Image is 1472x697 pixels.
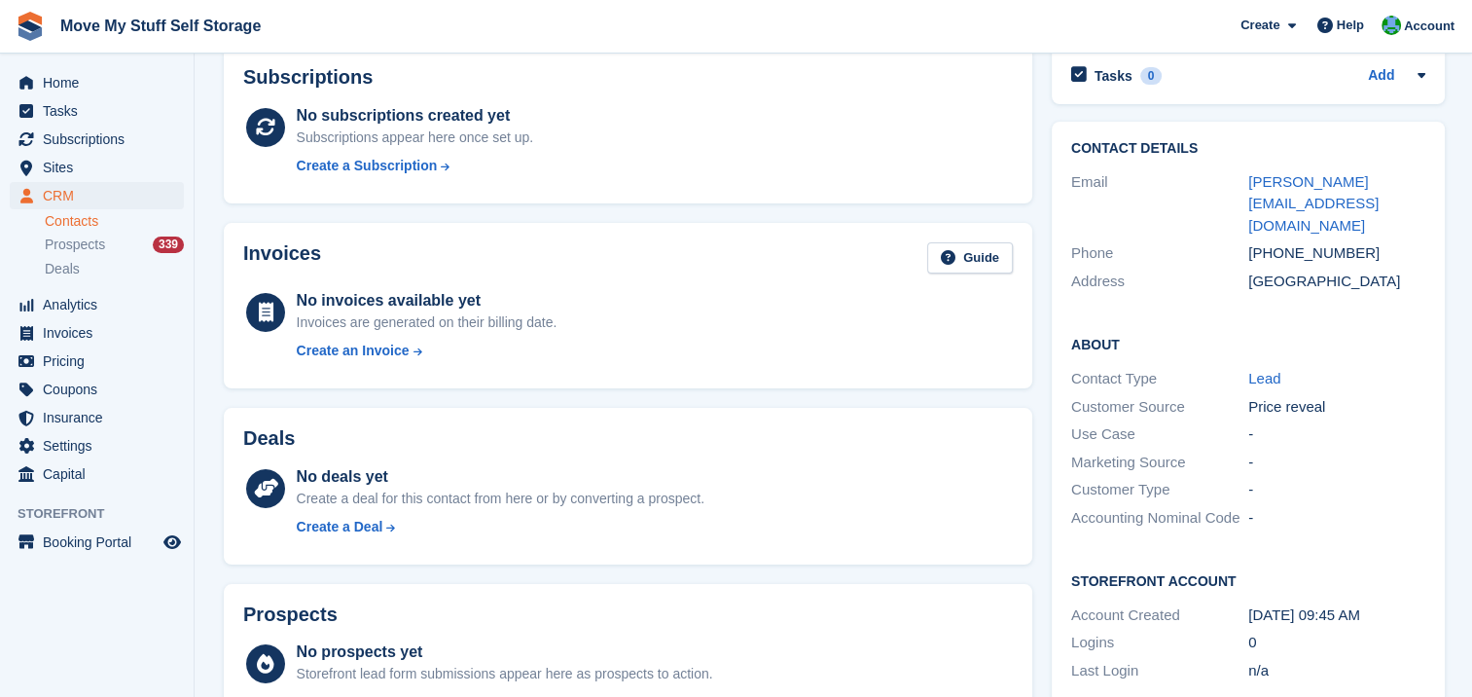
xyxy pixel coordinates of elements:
a: Add [1368,65,1394,88]
a: menu [10,348,184,375]
span: Deals [45,260,80,278]
div: [PHONE_NUMBER] [1248,242,1425,265]
h2: Invoices [243,242,321,275]
div: Logins [1071,632,1248,654]
div: No subscriptions created yet [297,104,534,128]
a: menu [10,97,184,125]
div: 0 [1140,67,1163,85]
div: Customer Source [1071,396,1248,419]
div: Marketing Source [1071,452,1248,474]
a: menu [10,529,184,556]
h2: Contact Details [1071,141,1425,157]
a: menu [10,404,184,431]
div: [DATE] 09:45 AM [1248,605,1425,627]
div: Subscriptions appear here once set up. [297,128,534,148]
span: Booking Portal [43,529,160,556]
div: Phone [1071,242,1248,265]
h2: About [1071,334,1425,353]
div: Create a Subscription [297,156,438,176]
div: Accounting Nominal Code [1071,507,1248,530]
a: menu [10,154,184,181]
span: Prospects [45,236,105,254]
h2: Subscriptions [243,66,1013,89]
div: Last Login [1071,660,1248,682]
span: Account [1404,17,1454,36]
span: Create [1240,16,1279,35]
span: Sites [43,154,160,181]
div: - [1248,423,1425,446]
div: 0 [1248,632,1425,654]
h2: Tasks [1095,67,1132,85]
div: Use Case [1071,423,1248,446]
div: Address [1071,271,1248,293]
div: Invoices are generated on their billing date. [297,312,557,333]
a: Create an Invoice [297,341,557,361]
a: menu [10,182,184,209]
a: Prospects 339 [45,235,184,255]
a: Deals [45,259,184,279]
div: Create a deal for this contact from here or by converting a prospect. [297,489,704,509]
div: No deals yet [297,465,704,489]
h2: Prospects [243,604,338,626]
div: No invoices available yet [297,289,557,312]
a: Create a Subscription [297,156,534,176]
div: Email [1071,171,1248,238]
span: Analytics [43,291,160,318]
a: menu [10,126,184,153]
span: Insurance [43,404,160,431]
span: CRM [43,182,160,209]
h2: Storefront Account [1071,570,1425,590]
a: Guide [927,242,1013,275]
div: Customer Type [1071,479,1248,501]
a: menu [10,69,184,96]
div: Storefront lead form submissions appear here as prospects to action. [297,664,713,684]
h2: Deals [243,427,295,450]
a: Move My Stuff Self Storage [53,10,269,42]
div: Create an Invoice [297,341,410,361]
a: menu [10,319,184,347]
span: Home [43,69,160,96]
img: Dan [1382,16,1401,35]
a: [PERSON_NAME][EMAIL_ADDRESS][DOMAIN_NAME] [1248,173,1379,234]
span: Subscriptions [43,126,160,153]
span: Capital [43,460,160,488]
span: Storefront [18,504,194,524]
div: Account Created [1071,605,1248,627]
span: Help [1337,16,1364,35]
a: menu [10,460,184,488]
div: - [1248,507,1425,530]
a: menu [10,432,184,459]
span: Coupons [43,376,160,403]
div: [GEOGRAPHIC_DATA] [1248,271,1425,293]
a: menu [10,376,184,403]
span: Invoices [43,319,160,347]
div: No prospects yet [297,641,713,664]
img: stora-icon-8386f47178a22dfd0bd8f6a31ec36ba5ce8667c1dd55bd0f319d3a0aa187defe.svg [16,12,45,41]
a: Preview store [161,531,184,554]
a: Contacts [45,212,184,231]
div: Price reveal [1248,396,1425,419]
span: Tasks [43,97,160,125]
div: - [1248,479,1425,501]
div: n/a [1248,660,1425,682]
a: Create a Deal [297,517,704,537]
div: - [1248,452,1425,474]
span: Settings [43,432,160,459]
div: 339 [153,237,184,253]
a: Lead [1248,370,1280,386]
div: Create a Deal [297,517,383,537]
div: Contact Type [1071,368,1248,390]
a: menu [10,291,184,318]
span: Pricing [43,348,160,375]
